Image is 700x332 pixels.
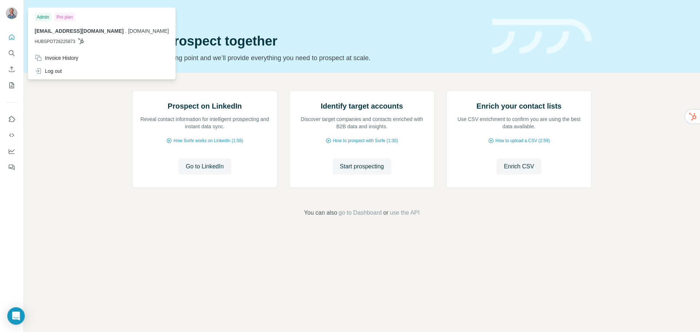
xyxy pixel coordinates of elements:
[454,116,584,130] p: Use CSV enrichment to confirm you are using the best data available.
[390,208,420,217] button: use the API
[35,67,62,75] div: Log out
[6,7,17,19] img: Avatar
[35,54,78,62] div: Invoice History
[383,208,388,217] span: or
[125,28,127,34] span: .
[178,159,231,175] button: Go to LinkedIn
[492,19,592,54] img: banner
[132,53,483,63] p: Pick your starting point and we’ll provide everything you need to prospect at scale.
[304,208,337,217] span: You can also
[186,162,223,171] span: Go to LinkedIn
[495,137,550,144] span: How to upload a CSV (2:59)
[7,307,25,325] div: Open Intercom Messenger
[333,137,398,144] span: How to prospect with Surfe (1:30)
[132,13,483,21] div: Quick start
[332,159,391,175] button: Start prospecting
[340,162,384,171] span: Start prospecting
[504,162,534,171] span: Enrich CSV
[321,101,403,111] h2: Identify target accounts
[128,28,169,34] span: [DOMAIN_NAME]
[35,13,51,22] div: Admin
[339,208,382,217] button: go to Dashboard
[140,116,270,130] p: Reveal contact information for intelligent prospecting and instant data sync.
[497,159,541,175] button: Enrich CSV
[6,145,17,158] button: Dashboard
[6,79,17,92] button: My lists
[6,63,17,76] button: Enrich CSV
[6,113,17,126] button: Use Surfe on LinkedIn
[168,101,242,111] h2: Prospect on LinkedIn
[54,13,75,22] div: Pro plan
[477,101,561,111] h2: Enrich your contact lists
[6,31,17,44] button: Quick start
[174,137,243,144] span: How Surfe works on LinkedIn (1:58)
[6,161,17,174] button: Feedback
[35,38,75,45] span: HUBSPOT26225873
[6,47,17,60] button: Search
[35,28,124,34] span: [EMAIL_ADDRESS][DOMAIN_NAME]
[132,34,483,48] h1: Let’s prospect together
[297,116,427,130] p: Discover target companies and contacts enriched with B2B data and insights.
[6,129,17,142] button: Use Surfe API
